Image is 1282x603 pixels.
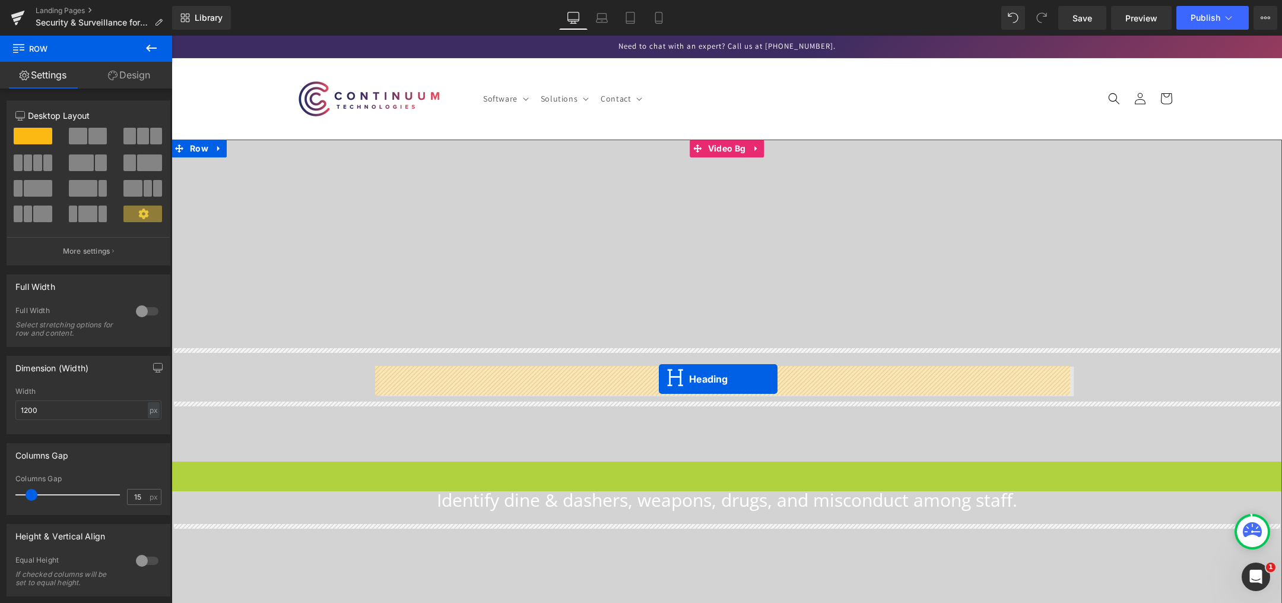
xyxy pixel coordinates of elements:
[15,570,122,587] div: If checked columns will be set to equal height.
[312,58,346,68] span: Software
[15,356,88,373] div: Dimension (Width)
[36,18,150,27] span: Security & Surveillance for Restaurants
[929,50,956,76] summary: Search
[1125,12,1157,24] span: Preview
[172,6,231,30] a: New Library
[15,109,161,122] p: Desktop Layout
[86,62,172,89] a: Design
[150,493,160,501] span: px
[369,58,406,68] span: Solutions
[1176,6,1249,30] button: Publish
[362,50,422,75] summary: Solutions
[40,104,55,122] a: Expand / Collapse
[1072,12,1092,24] span: Save
[422,50,475,75] summary: Contact
[616,6,645,30] a: Tablet
[588,6,616,30] a: Laptop
[447,5,664,15] span: Need to chat with an expert? Call us at [PHONE_NUMBER].
[63,246,110,257] p: More settings
[429,58,459,68] span: Contact
[1254,6,1277,30] button: More
[15,321,122,337] div: Select stretching options for row and content.
[1111,6,1172,30] a: Preview
[15,525,105,541] div: Height & Vertical Align
[148,402,160,418] div: px
[12,36,131,62] span: Row
[15,387,161,396] div: Width
[304,50,362,75] summary: Software
[559,6,588,30] a: Desktop
[15,275,55,292] div: Full Width
[15,306,124,318] div: Full Width
[15,475,161,483] div: Columns Gap
[36,6,172,15] a: Landing Pages
[1001,6,1025,30] button: Undo
[15,400,161,420] input: auto
[15,104,40,122] span: Row
[7,237,170,265] button: More settings
[1266,563,1275,572] span: 1
[1030,6,1053,30] button: Redo
[534,104,577,122] span: Video Bg
[645,6,673,30] a: Mobile
[577,104,592,122] a: Expand / Collapse
[15,444,68,460] div: Columns Gap
[1242,563,1270,591] iframe: Intercom live chat
[1191,13,1220,23] span: Publish
[110,39,288,87] img: Continuum Technologies
[15,555,124,568] div: Equal Height
[195,12,223,23] span: Library
[106,34,293,91] a: Continuum Technologies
